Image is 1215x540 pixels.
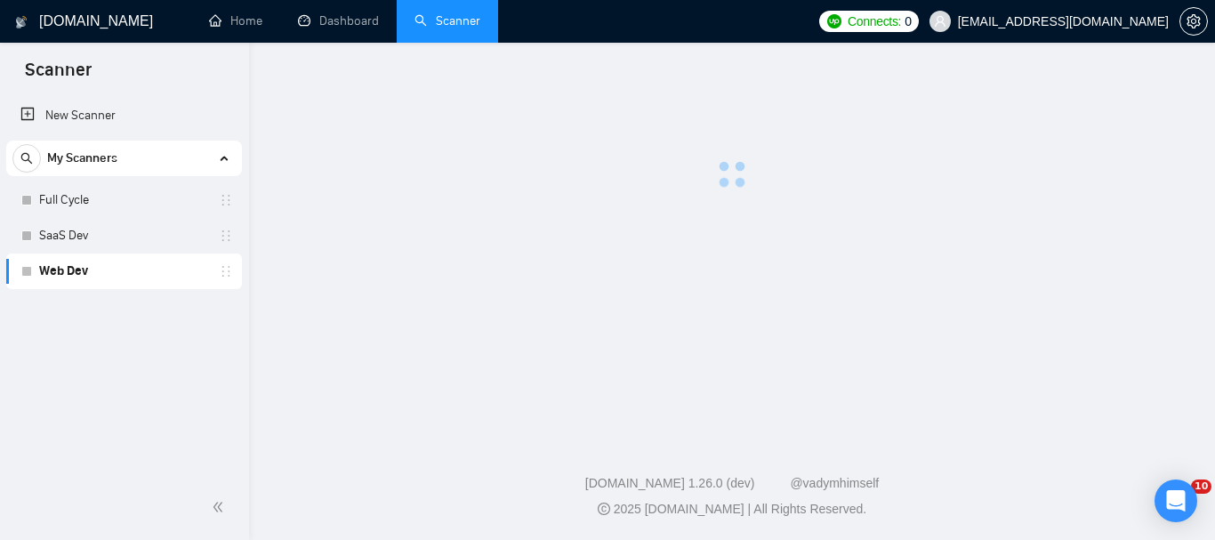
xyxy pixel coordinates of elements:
[212,498,229,516] span: double-left
[298,13,379,28] a: dashboardDashboard
[598,503,610,515] span: copyright
[827,14,841,28] img: upwork-logo.png
[47,141,117,176] span: My Scanners
[790,476,879,490] a: @vadymhimself
[11,57,106,94] span: Scanner
[15,8,28,36] img: logo
[585,476,755,490] a: [DOMAIN_NAME] 1.26.0 (dev)
[1179,14,1208,28] a: setting
[6,98,242,133] li: New Scanner
[12,144,41,173] button: search
[39,218,208,254] a: SaaS Dev
[1155,480,1197,522] div: Open Intercom Messenger
[20,98,228,133] a: New Scanner
[905,12,912,31] span: 0
[13,152,40,165] span: search
[263,500,1201,519] div: 2025 [DOMAIN_NAME] | All Rights Reserved.
[1191,480,1211,494] span: 10
[1180,14,1207,28] span: setting
[39,182,208,218] a: Full Cycle
[219,193,233,207] span: holder
[219,229,233,243] span: holder
[6,141,242,289] li: My Scanners
[414,13,480,28] a: searchScanner
[1179,7,1208,36] button: setting
[219,264,233,278] span: holder
[39,254,208,289] a: Web Dev
[848,12,901,31] span: Connects:
[209,13,262,28] a: homeHome
[934,15,946,28] span: user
